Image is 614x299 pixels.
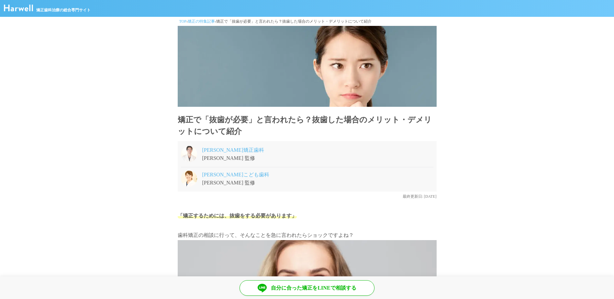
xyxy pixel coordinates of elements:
h1: 矯正で「抜歯が必要」と言われたら？抜歯した場合のメリット・デメリットについて紹介 [178,114,437,137]
span: 「矯正するためには、抜歯をする必要があります」 [178,213,297,218]
a: [PERSON_NAME]矯正歯科 [202,147,264,153]
span: 矯正歯科治療の総合専門サイト [36,7,91,13]
a: 矯正の特集記事 [188,19,215,24]
a: ハーウェル [4,7,33,12]
img: 歯科医師 戸田おとなこども歯科 佐野先生 [181,171,197,187]
p: 最終更新日: [DATE] [178,192,437,201]
div: › › [178,17,437,26]
a: [PERSON_NAME]こども歯科 [202,172,269,177]
img: 素材_悩んでいる女性 [178,26,437,107]
img: 歯科医師_下井草さかい矯正歯科_さかい先生 [181,146,197,162]
p: [PERSON_NAME] 監修 [202,146,274,162]
a: TOP [179,19,186,24]
span: 矯正で「抜歯が必要」と言われたら？抜歯した場合のメリット・デメリットについて紹介 [216,19,372,24]
p: [PERSON_NAME] 監修 [202,171,280,187]
img: ハーウェル [4,5,33,11]
a: 自分に合った矯正をLINEで相談する [240,280,374,296]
